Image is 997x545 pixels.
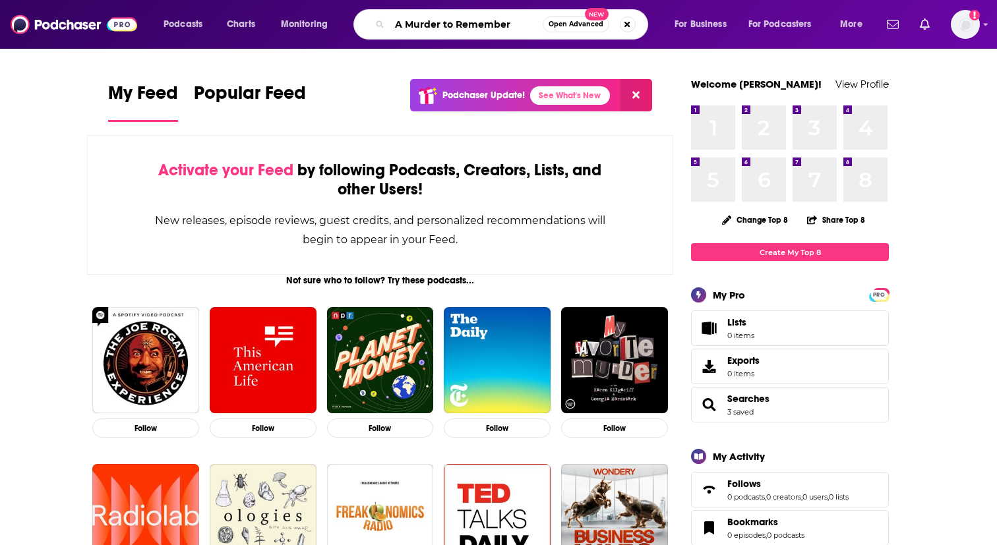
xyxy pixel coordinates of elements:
[281,15,328,34] span: Monitoring
[675,15,727,34] span: For Business
[194,82,306,122] a: Popular Feed
[696,480,722,499] a: Follows
[951,10,980,39] span: Logged in as mstotter
[366,9,661,40] div: Search podcasts, credits, & more...
[802,492,828,502] a: 0 users
[801,492,802,502] span: ,
[727,531,766,540] a: 0 episodes
[691,78,822,90] a: Welcome [PERSON_NAME]!
[727,516,804,528] a: Bookmarks
[766,531,767,540] span: ,
[727,316,746,328] span: Lists
[727,355,760,366] span: Exports
[218,14,263,35] a: Charts
[92,418,199,438] button: Follow
[444,307,551,414] img: The Daily
[713,289,745,301] div: My Pro
[727,369,760,378] span: 0 items
[390,14,543,35] input: Search podcasts, credits, & more...
[748,15,812,34] span: For Podcasters
[727,478,761,490] span: Follows
[831,14,879,35] button: open menu
[158,160,293,180] span: Activate your Feed
[210,307,317,414] img: This American Life
[727,478,849,490] a: Follows
[561,307,668,414] img: My Favorite Murder with Karen Kilgariff and Georgia Hardstark
[691,310,889,346] a: Lists
[696,357,722,376] span: Exports
[11,12,137,37] img: Podchaser - Follow, Share and Rate Podcasts
[727,316,754,328] span: Lists
[915,13,935,36] a: Show notifications dropdown
[665,14,743,35] button: open menu
[969,10,980,20] svg: Add a profile image
[530,86,610,105] a: See What's New
[272,14,345,35] button: open menu
[727,331,754,340] span: 0 items
[154,211,607,249] div: New releases, episode reviews, guest credits, and personalized recommendations will begin to appe...
[727,407,754,416] a: 3 saved
[444,418,551,438] button: Follow
[549,21,603,28] span: Open Advanced
[714,212,796,228] button: Change Top 8
[696,319,722,337] span: Lists
[108,82,178,122] a: My Feed
[727,393,770,405] a: Searches
[585,8,609,20] span: New
[154,161,607,199] div: by following Podcasts, Creators, Lists, and other Users!
[835,78,889,90] a: View Profile
[713,450,765,463] div: My Activity
[87,275,673,286] div: Not sure who to follow? Try these podcasts...
[696,519,722,537] a: Bookmarks
[154,14,220,35] button: open menu
[543,16,609,32] button: Open AdvancedNew
[227,15,255,34] span: Charts
[767,531,804,540] a: 0 podcasts
[740,14,831,35] button: open menu
[871,289,887,299] a: PRO
[951,10,980,39] img: User Profile
[691,349,889,384] a: Exports
[210,418,317,438] button: Follow
[691,243,889,261] a: Create My Top 8
[696,395,722,414] a: Searches
[871,290,887,300] span: PRO
[829,492,849,502] a: 0 lists
[327,307,434,414] img: Planet Money
[806,207,866,233] button: Share Top 8
[194,82,306,112] span: Popular Feed
[882,13,904,36] a: Show notifications dropdown
[765,492,766,502] span: ,
[951,10,980,39] button: Show profile menu
[691,387,889,422] span: Searches
[691,472,889,507] span: Follows
[164,15,202,34] span: Podcasts
[840,15,862,34] span: More
[828,492,829,502] span: ,
[108,82,178,112] span: My Feed
[442,90,525,101] p: Podchaser Update!
[727,492,765,502] a: 0 podcasts
[561,418,668,438] button: Follow
[766,492,801,502] a: 0 creators
[92,307,199,414] img: The Joe Rogan Experience
[327,418,434,438] button: Follow
[727,516,778,528] span: Bookmarks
